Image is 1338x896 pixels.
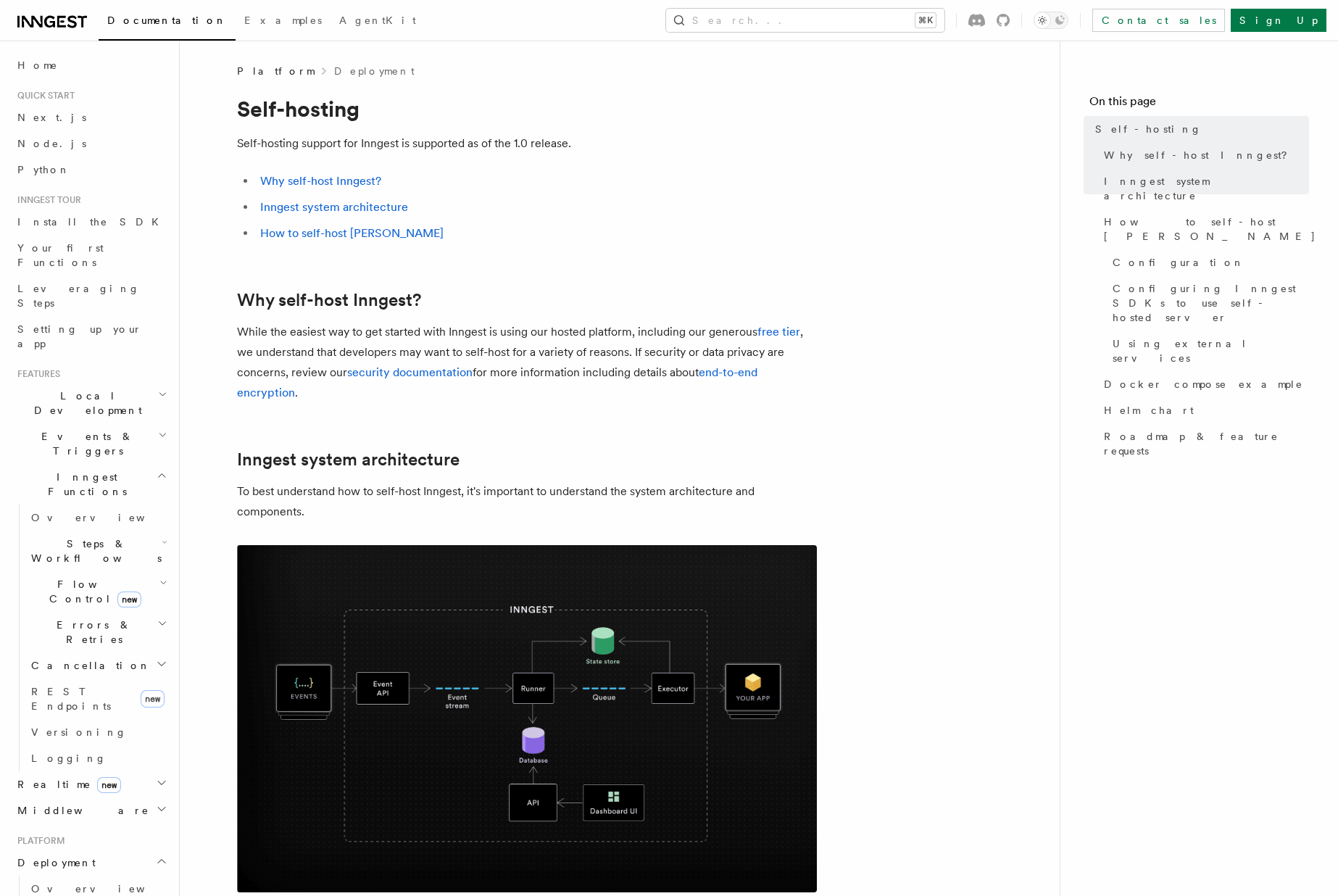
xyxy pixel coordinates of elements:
[12,383,170,423] button: Local Development
[17,323,142,349] span: Setting up your app
[1098,168,1309,209] a: Inngest system architecture
[1104,429,1309,458] span: Roadmap & feature requests
[12,316,170,357] a: Setting up your app
[12,777,121,792] span: Realtime
[1098,423,1309,464] a: Roadmap & feature requests
[12,52,170,78] a: Home
[915,13,936,28] kbd: ⌘K
[12,850,170,876] button: Deployment
[1113,281,1309,325] span: Configuring Inngest SDKs to use self-hosted server
[1089,93,1309,116] h4: On this page
[12,835,65,847] span: Platform
[1089,116,1309,142] a: Self-hosting
[25,536,162,565] span: Steps & Workflows
[12,130,170,157] a: Node.js
[12,157,170,183] a: Python
[12,470,157,499] span: Inngest Functions
[12,423,170,464] button: Events & Triggers
[1104,174,1309,203] span: Inngest system architecture
[25,745,170,771] a: Logging
[331,4,425,39] a: AgentKit
[25,719,170,745] a: Versioning
[1098,209,1309,249] a: How to self-host [PERSON_NAME]
[12,505,170,771] div: Inngest Functions
[237,545,817,892] img: Inngest system architecture diagram
[1095,122,1202,136] span: Self-hosting
[1107,331,1309,371] a: Using external services
[244,14,322,26] span: Examples
[12,429,158,458] span: Events & Triggers
[757,325,800,339] a: free tier
[97,777,121,793] span: new
[17,164,70,175] span: Python
[99,4,236,41] a: Documentation
[31,883,180,895] span: Overview
[260,226,444,240] a: How to self-host [PERSON_NAME]
[260,200,408,214] a: Inngest system architecture
[25,531,170,571] button: Steps & Workflows
[12,389,158,418] span: Local Development
[117,592,141,607] span: new
[12,275,170,316] a: Leveraging Steps
[12,803,149,818] span: Middleware
[666,9,944,32] button: Search...⌘K
[1104,377,1303,391] span: Docker compose example
[12,771,170,797] button: Realtimenew
[1231,9,1326,32] a: Sign Up
[17,138,86,149] span: Node.js
[25,658,151,673] span: Cancellation
[25,612,170,652] button: Errors & Retries
[1113,255,1244,270] span: Configuration
[237,449,460,470] a: Inngest system architecture
[1092,9,1225,32] a: Contact sales
[12,194,81,206] span: Inngest tour
[25,618,157,647] span: Errors & Retries
[12,235,170,275] a: Your first Functions
[339,14,416,26] span: AgentKit
[25,571,170,612] button: Flow Controlnew
[17,216,167,228] span: Install the SDK
[17,112,86,123] span: Next.js
[237,322,817,403] p: While the easiest way to get started with Inngest is using our hosted platform, including our gen...
[25,505,170,531] a: Overview
[237,481,817,522] p: To best understand how to self-host Inngest, it's important to understand the system architecture...
[17,58,58,72] span: Home
[334,64,415,78] a: Deployment
[12,855,96,870] span: Deployment
[1098,371,1309,397] a: Docker compose example
[25,652,170,679] button: Cancellation
[12,464,170,505] button: Inngest Functions
[25,679,170,719] a: REST Endpointsnew
[12,368,60,380] span: Features
[237,133,817,154] p: Self-hosting support for Inngest is supported as of the 1.0 release.
[347,365,473,379] a: security documentation
[107,14,227,26] span: Documentation
[237,290,421,310] a: Why self-host Inngest?
[1034,12,1068,29] button: Toggle dark mode
[1107,275,1309,331] a: Configuring Inngest SDKs to use self-hosted server
[17,242,104,268] span: Your first Functions
[237,96,817,122] h1: Self-hosting
[260,174,381,188] a: Why self-host Inngest?
[12,90,75,101] span: Quick start
[1104,403,1194,418] span: Helm chart
[237,64,314,78] span: Platform
[1104,215,1316,244] span: How to self-host [PERSON_NAME]
[12,104,170,130] a: Next.js
[1098,142,1309,168] a: Why self-host Inngest?
[1107,249,1309,275] a: Configuration
[1113,336,1309,365] span: Using external services
[236,4,331,39] a: Examples
[31,726,127,738] span: Versioning
[31,752,107,764] span: Logging
[31,686,111,712] span: REST Endpoints
[17,283,140,309] span: Leveraging Steps
[141,690,165,708] span: new
[12,797,170,824] button: Middleware
[25,577,159,606] span: Flow Control
[1098,397,1309,423] a: Helm chart
[31,512,180,523] span: Overview
[12,209,170,235] a: Install the SDK
[1104,148,1297,162] span: Why self-host Inngest?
